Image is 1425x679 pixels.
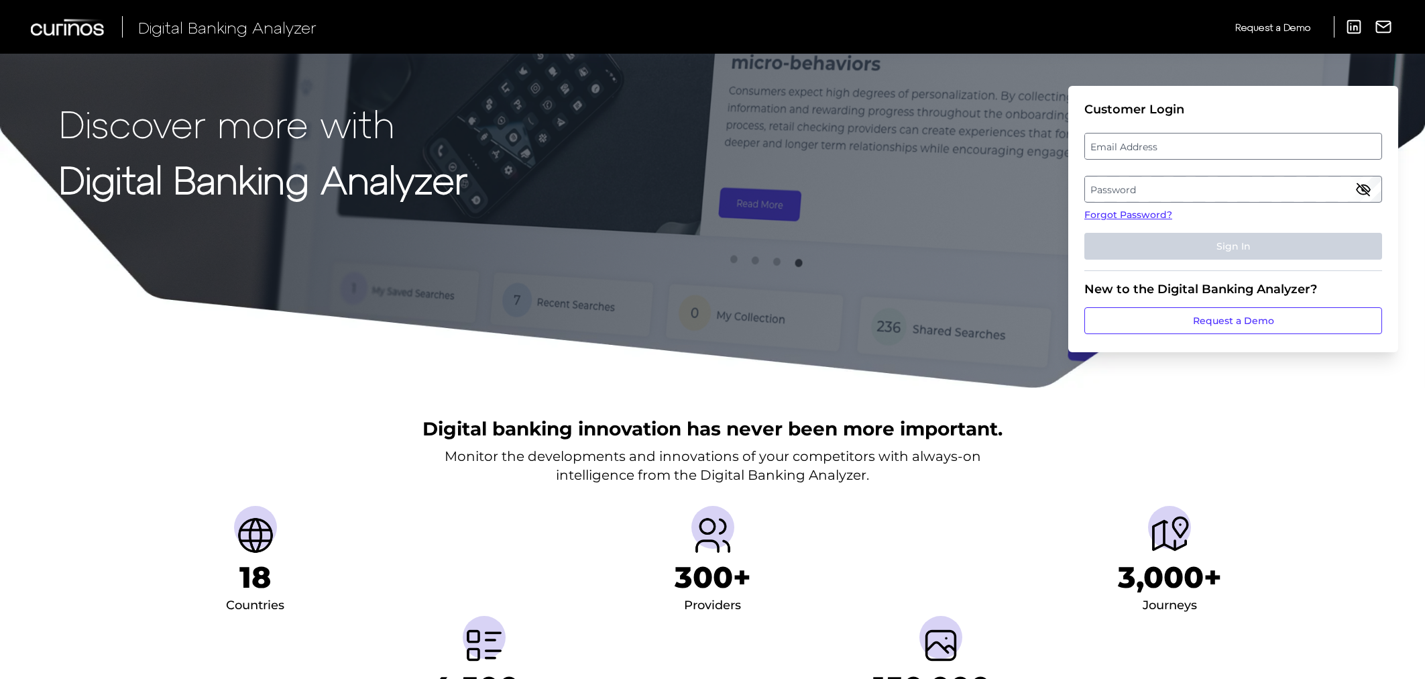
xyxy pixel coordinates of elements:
div: Providers [684,595,741,617]
h1: 3,000+ [1118,560,1222,595]
img: Journeys [1148,514,1191,557]
span: Digital Banking Analyzer [138,17,317,37]
h1: 18 [239,560,271,595]
div: Countries [226,595,284,617]
div: Customer Login [1084,102,1382,117]
label: Email Address [1085,134,1381,158]
p: Monitor the developments and innovations of your competitors with always-on intelligence from the... [445,447,981,484]
div: New to the Digital Banking Analyzer? [1084,282,1382,297]
a: Request a Demo [1235,16,1310,38]
img: Metrics [463,624,506,667]
label: Password [1085,177,1381,201]
img: Curinos [31,19,106,36]
img: Countries [234,514,277,557]
p: Discover more with [59,102,467,144]
img: Providers [691,514,734,557]
a: Forgot Password? [1084,208,1382,222]
img: Screenshots [919,624,962,667]
a: Request a Demo [1084,307,1382,334]
h1: 300+ [675,560,751,595]
span: Request a Demo [1235,21,1310,33]
strong: Digital Banking Analyzer [59,156,467,201]
div: Journeys [1143,595,1197,617]
h2: Digital banking innovation has never been more important. [422,416,1003,441]
button: Sign In [1084,233,1382,260]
